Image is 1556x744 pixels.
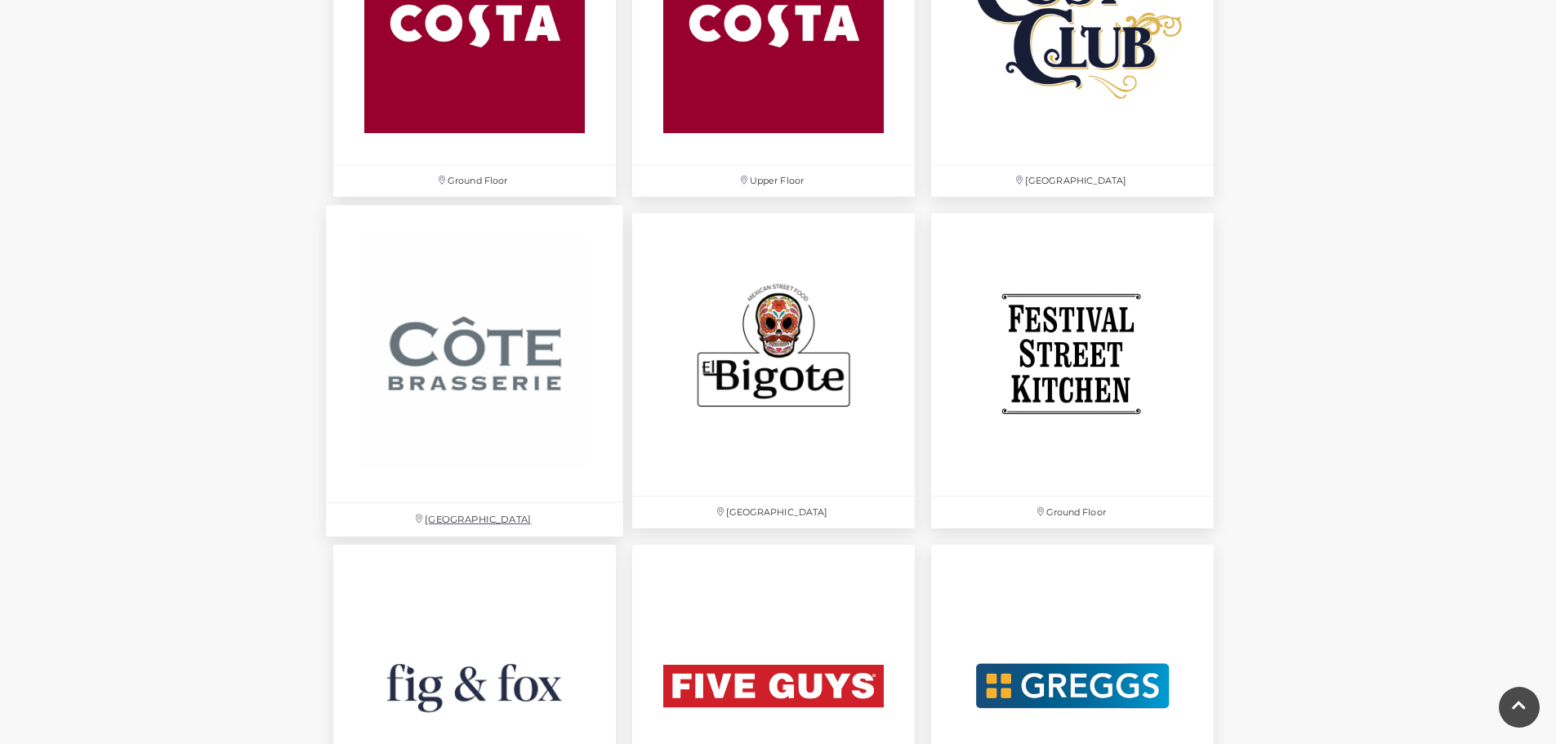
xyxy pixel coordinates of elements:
[333,165,616,197] p: Ground Floor
[923,205,1222,537] a: Ground Floor
[624,205,923,537] a: [GEOGRAPHIC_DATA]
[632,165,915,197] p: Upper Floor
[632,497,915,528] p: [GEOGRAPHIC_DATA]
[931,165,1214,197] p: [GEOGRAPHIC_DATA]
[326,503,623,537] p: [GEOGRAPHIC_DATA]
[317,197,631,546] a: [GEOGRAPHIC_DATA]
[931,497,1214,528] p: Ground Floor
